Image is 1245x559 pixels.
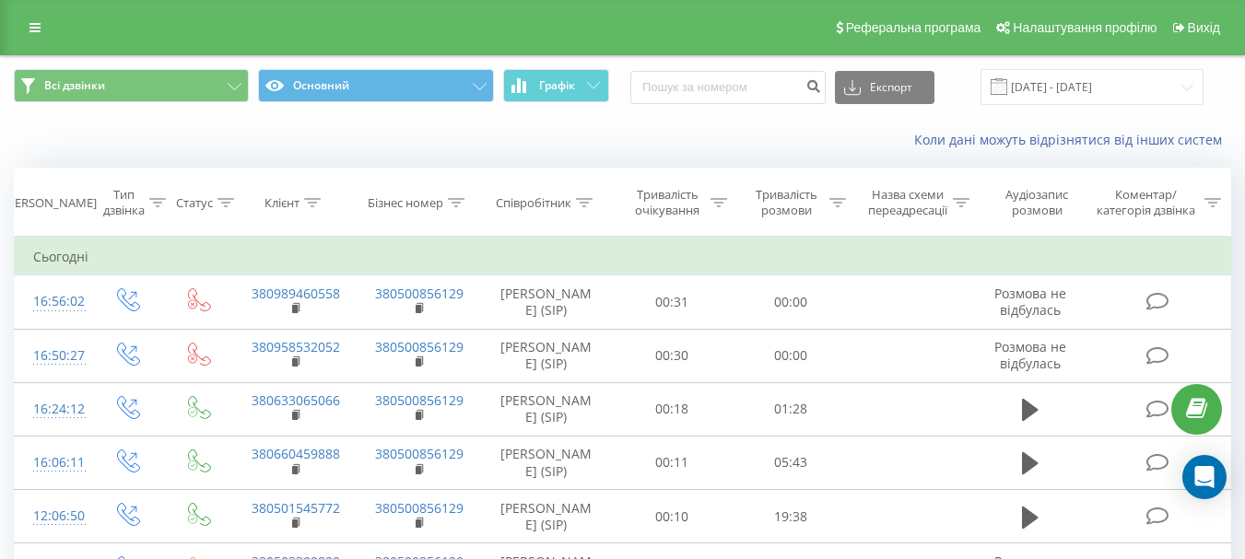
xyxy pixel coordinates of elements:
td: 00:31 [613,275,732,329]
div: Тип дзвінка [103,187,145,218]
div: 16:06:11 [33,445,72,481]
div: Open Intercom Messenger [1182,455,1227,499]
td: 01:28 [732,382,851,436]
a: 380633065066 [252,391,340,409]
div: Статус [176,195,213,211]
span: Розмова не відбулась [994,338,1066,372]
td: [PERSON_NAME] (SIP) [480,436,613,489]
td: [PERSON_NAME] (SIP) [480,329,613,382]
span: Вихід [1188,20,1220,35]
span: Всі дзвінки [44,78,105,93]
button: Експорт [835,71,934,104]
div: 16:56:02 [33,284,72,320]
td: [PERSON_NAME] (SIP) [480,382,613,436]
div: 12:06:50 [33,498,72,534]
td: 00:30 [613,329,732,382]
a: 380500856129 [375,285,464,302]
a: 380500856129 [375,338,464,355]
div: Тривалість розмови [748,187,825,218]
td: 00:00 [732,275,851,329]
a: 380500856129 [375,391,464,409]
div: Співробітник [496,195,571,211]
span: Реферальна програма [846,20,981,35]
button: Основний [258,69,493,102]
a: 380500856129 [375,499,464,517]
td: [PERSON_NAME] (SIP) [480,275,613,329]
td: 00:18 [613,382,732,436]
a: 380501545772 [252,499,340,517]
div: 16:50:27 [33,338,72,374]
button: Графік [503,69,609,102]
td: 00:00 [732,329,851,382]
td: Сьогодні [15,239,1231,275]
td: 19:38 [732,490,851,543]
span: Розмова не відбулась [994,285,1066,319]
a: 380500856129 [375,445,464,462]
a: 380958532052 [252,338,340,355]
div: Бізнес номер [368,195,443,211]
a: 380660459888 [252,445,340,462]
span: Графік [539,79,575,92]
div: 16:24:12 [33,391,72,427]
div: Аудіозапис розмови [991,187,1084,218]
span: Налаштування профілю [1013,20,1157,35]
input: Пошук за номером [630,71,826,104]
a: Коли дані можуть відрізнятися вiд інших систем [914,131,1231,148]
div: [PERSON_NAME] [4,195,97,211]
td: [PERSON_NAME] (SIP) [480,490,613,543]
div: Назва схеми переадресації [867,187,948,218]
td: 00:10 [613,490,732,543]
div: Тривалість очікування [629,187,706,218]
button: Всі дзвінки [14,69,249,102]
td: 00:11 [613,436,732,489]
div: Коментар/категорія дзвінка [1092,187,1200,218]
td: 05:43 [732,436,851,489]
div: Клієнт [264,195,300,211]
a: 380989460558 [252,285,340,302]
